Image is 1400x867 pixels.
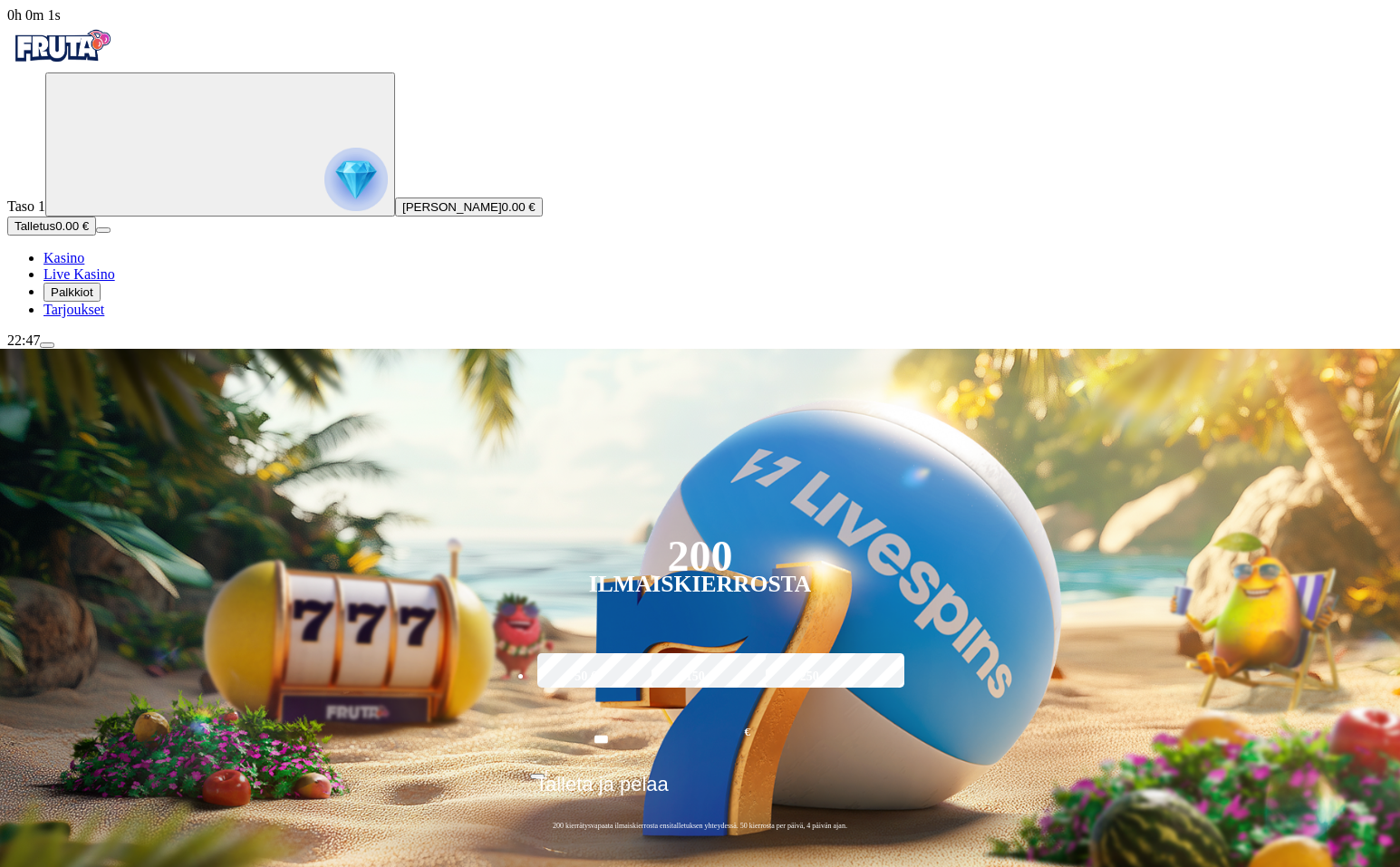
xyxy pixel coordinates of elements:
[7,24,116,69] img: Fruta
[43,250,84,265] a: diamond iconKasino
[545,767,550,778] span: €
[43,302,104,317] span: Tarjoukset
[395,197,543,217] button: [PERSON_NAME]0.00 €
[761,650,867,703] label: 250 €
[667,545,732,567] div: 200
[43,250,84,265] span: Kasino
[530,772,870,810] button: Talleta ja pelaa
[7,217,96,236] button: Talletusplus icon0.00 €
[502,200,536,214] span: 0.00 €
[7,56,116,72] a: Fruta
[402,200,502,214] span: [PERSON_NAME]
[40,342,54,348] button: menu
[745,724,750,741] span: €
[7,198,45,214] span: Taso 1
[43,266,115,282] a: poker-chip iconLive Kasino
[7,7,61,23] span: user session time
[533,650,639,703] label: 50 €
[45,72,395,217] button: reward progress
[43,283,101,302] button: reward iconPalkkiot
[43,302,104,317] a: gift-inverted iconTarjoukset
[43,266,115,282] span: Live Kasino
[96,227,111,233] button: menu
[7,24,1393,318] nav: Primary
[589,573,812,595] div: Ilmaiskierrosta
[7,332,40,348] span: 22:47
[647,650,753,703] label: 150 €
[324,148,388,211] img: reward progress
[536,773,669,809] span: Talleta ja pelaa
[14,219,55,233] span: Talletus
[530,821,870,831] span: 200 kierrätysvapaata ilmaiskierrosta ensitalletuksen yhteydessä. 50 kierrosta per päivä, 4 päivän...
[55,219,89,233] span: 0.00 €
[51,285,93,299] span: Palkkiot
